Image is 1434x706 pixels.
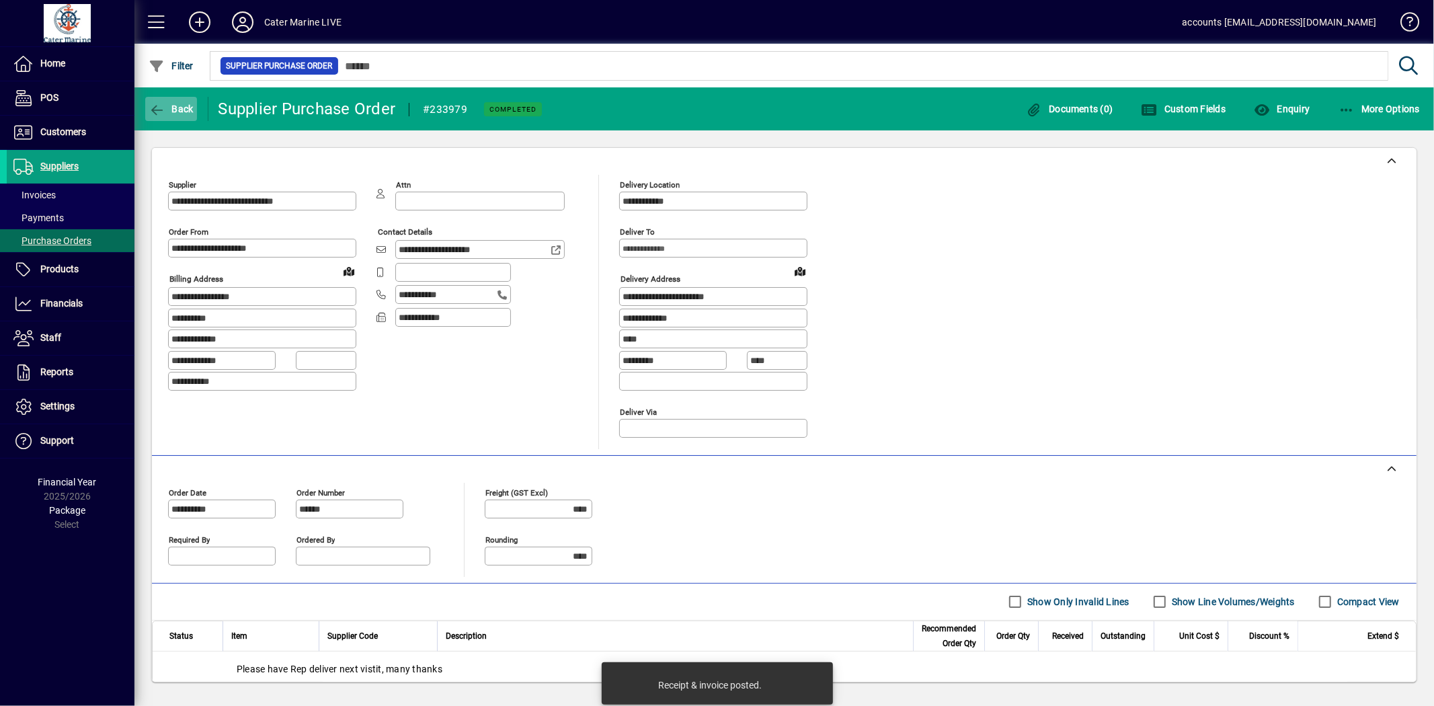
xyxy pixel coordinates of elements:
mat-label: Attn [396,180,411,190]
mat-label: Required by [169,535,210,544]
mat-label: Deliver To [620,227,655,237]
span: Item [231,629,247,643]
button: Enquiry [1250,97,1313,121]
span: Order Qty [996,629,1030,643]
span: Received [1052,629,1084,643]
a: Knowledge Base [1390,3,1417,46]
button: Add [178,10,221,34]
a: Financials [7,287,134,321]
span: Supplier Code [327,629,378,643]
a: Settings [7,390,134,424]
span: Home [40,58,65,69]
a: Purchase Orders [7,229,134,252]
span: Reports [40,366,73,377]
span: Settings [40,401,75,411]
mat-label: Deliver via [620,407,657,416]
a: Home [7,47,134,81]
mat-label: Ordered by [296,535,335,544]
label: Show Line Volumes/Weights [1169,595,1295,609]
mat-label: Rounding [485,535,518,544]
span: Recommended Order Qty [922,621,976,651]
button: Profile [221,10,264,34]
span: Filter [149,61,194,71]
a: POS [7,81,134,115]
div: Receipt & invoice posted. [659,678,762,692]
span: Support [40,435,74,446]
label: Show Only Invalid Lines [1025,595,1129,609]
button: More Options [1335,97,1424,121]
span: Outstanding [1101,629,1146,643]
span: Package [49,505,85,516]
div: #233979 [423,99,467,120]
a: Reports [7,356,134,389]
span: Unit Cost $ [1179,629,1220,643]
span: Supplier Purchase Order [226,59,333,73]
a: Products [7,253,134,286]
span: Enquiry [1254,104,1310,114]
a: View on map [789,260,811,282]
div: Please have Rep deliver next vistit, many thanks [153,652,1416,687]
button: Filter [145,54,197,78]
div: accounts [EMAIL_ADDRESS][DOMAIN_NAME] [1183,11,1377,33]
mat-label: Freight (GST excl) [485,487,548,497]
span: Suppliers [40,161,79,171]
span: Back [149,104,194,114]
span: Description [446,629,487,643]
button: Back [145,97,197,121]
span: Purchase Orders [13,235,91,246]
a: Customers [7,116,134,149]
span: Financials [40,298,83,309]
span: Discount % [1249,629,1289,643]
mat-label: Delivery Location [620,180,680,190]
app-page-header-button: Back [134,97,208,121]
span: Invoices [13,190,56,200]
mat-label: Order from [169,227,208,237]
span: POS [40,92,58,103]
mat-label: Order date [169,487,206,497]
mat-label: Order number [296,487,345,497]
span: Staff [40,332,61,343]
span: Extend $ [1367,629,1399,643]
span: Customers [40,126,86,137]
label: Compact View [1335,595,1400,609]
button: Documents (0) [1023,97,1117,121]
span: More Options [1339,104,1421,114]
span: Completed [489,105,536,114]
span: Documents (0) [1026,104,1113,114]
button: Custom Fields [1138,97,1230,121]
a: Support [7,424,134,458]
a: Staff [7,321,134,355]
mat-label: Supplier [169,180,196,190]
span: Status [169,629,193,643]
div: Cater Marine LIVE [264,11,342,33]
span: Products [40,264,79,274]
div: Supplier Purchase Order [218,98,396,120]
a: Invoices [7,184,134,206]
a: View on map [338,260,360,282]
span: Payments [13,212,64,223]
span: Financial Year [38,477,97,487]
span: Custom Fields [1142,104,1226,114]
a: Payments [7,206,134,229]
